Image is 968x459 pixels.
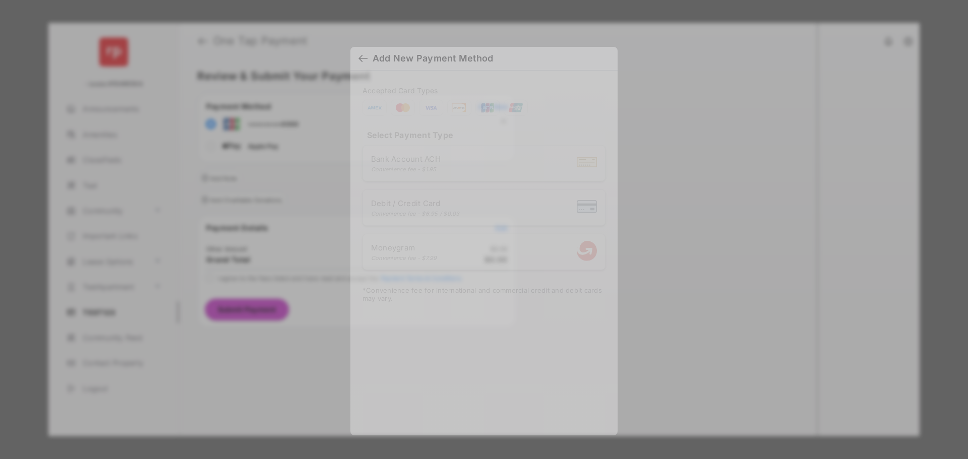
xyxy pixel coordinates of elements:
div: Add New Payment Method [373,53,493,64]
span: Accepted Card Types [362,86,442,95]
span: Bank Account ACH [371,154,441,163]
span: Debit / Credit Card [371,198,460,208]
div: Convenience fee - $6.95 / $0.03 [371,210,460,217]
div: * Convenience fee for international and commercial credit and debit cards may vary. [362,286,606,304]
h4: Select Payment Type [362,130,606,140]
div: Convenience fee - $1.95 [371,165,441,172]
span: Moneygram [371,242,437,252]
div: Convenience fee - $7.99 [371,254,437,261]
